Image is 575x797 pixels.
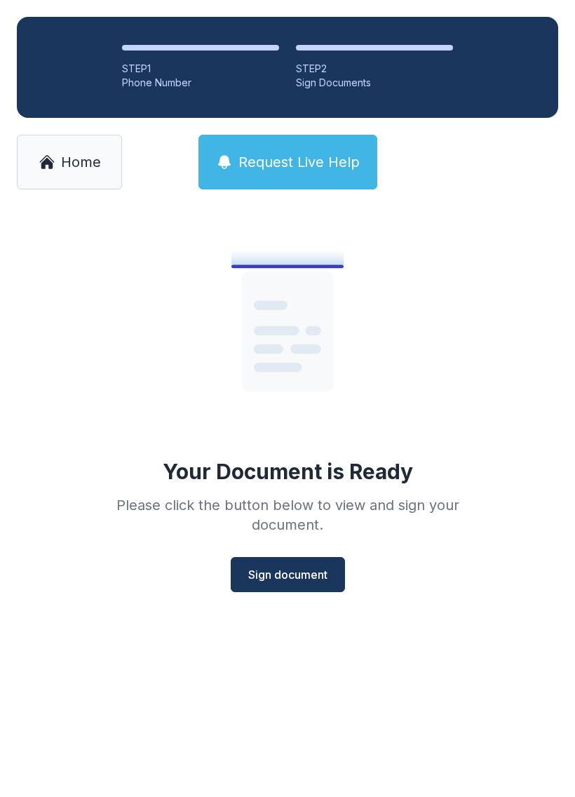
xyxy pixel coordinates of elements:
div: STEP 2 [296,62,453,76]
span: Request Live Help [238,152,360,172]
div: STEP 1 [122,62,279,76]
span: Sign document [248,566,327,583]
div: Phone Number [122,76,279,90]
div: Sign Documents [296,76,453,90]
div: Your Document is Ready [163,459,413,484]
span: Home [61,152,101,172]
div: Please click the button below to view and sign your document. [86,495,489,535]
